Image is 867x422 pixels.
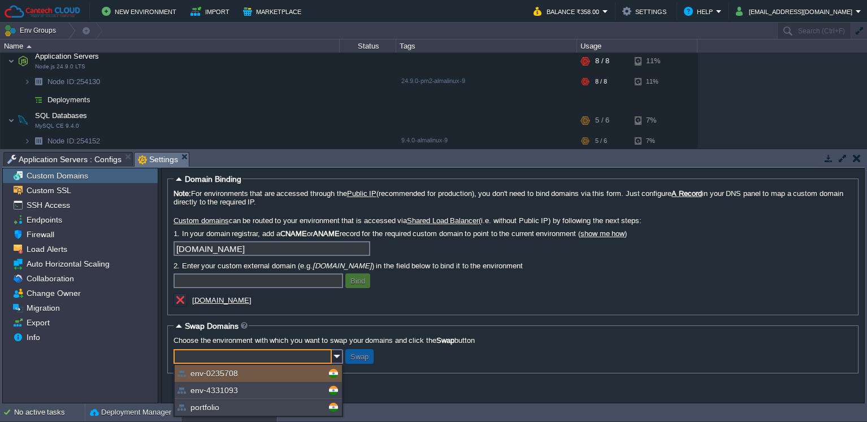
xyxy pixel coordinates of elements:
b: ANAME [313,229,340,238]
a: Info [24,332,42,342]
b: Note: [174,189,191,198]
label: Choose the environment with which you want to swap your domains and click the button [174,336,852,345]
button: Balance ₹358.00 [534,5,602,18]
button: [EMAIL_ADDRESS][DOMAIN_NAME] [736,5,856,18]
label: 2. Enter your custom external domain (e.g. ) in the field below to bind it to the environment [174,262,852,270]
a: SSH Access [24,200,72,210]
button: Help [684,5,716,18]
div: 7% [635,132,671,150]
button: Swap [347,351,372,362]
img: AMDAwAAAACH5BAEAAAAALAAAAAABAAEAAAICRAEAOw== [15,50,31,72]
b: Swap [436,336,454,345]
a: SQL DatabasesMySQL CE 9.4.0 [34,111,89,120]
div: 5 / 6 [595,109,609,132]
img: AMDAwAAAACH5BAEAAAAALAAAAAABAAEAAAICRAEAOw== [24,73,31,90]
b: CNAME [280,229,307,238]
button: New Environment [102,5,180,18]
a: Collaboration [24,273,76,284]
div: 11% [635,50,671,72]
a: Public IP [347,189,377,198]
button: Bind [347,276,369,286]
button: Env Groups [4,23,60,38]
a: Custom Domains [24,171,90,181]
span: env-4331093 [190,385,238,395]
img: AMDAwAAAACH5BAEAAAAALAAAAAABAAEAAAICRAEAOw== [15,109,31,132]
a: Application ServersNode.js 24.9.0 LTS [34,52,101,60]
span: SQL Databases [34,111,89,120]
span: MySQL CE 9.4.0 [35,123,79,129]
img: AMDAwAAAACH5BAEAAAAALAAAAAABAAEAAAICRAEAOw== [31,132,46,150]
span: Node ID: [47,77,76,86]
img: AMDAwAAAACH5BAEAAAAALAAAAAABAAEAAAICRAEAOw== [31,91,46,108]
span: 9.4.0-almalinux-9 [401,137,448,143]
div: 7% [635,109,671,132]
div: 8 / 8 [595,73,607,90]
img: AMDAwAAAACH5BAEAAAAALAAAAAABAAEAAAICRAEAOw== [31,73,46,90]
a: Load Alerts [24,244,69,254]
button: Settings [622,5,670,18]
a: Shared Load Balancer [407,216,479,225]
div: 5 / 6 [595,132,607,150]
span: 24.9.0-pm2-almalinux-9 [401,77,465,84]
span: 254130 [46,77,102,86]
img: AMDAwAAAACH5BAEAAAAALAAAAAABAAEAAAICRAEAOw== [8,109,15,132]
i: [DOMAIN_NAME] [313,262,372,270]
label: For environments that are accessed through the (recommended for production), you don't need to bi... [174,189,852,206]
img: AMDAwAAAACH5BAEAAAAALAAAAAABAAEAAAICRAEAOw== [24,132,31,150]
img: AMDAwAAAACH5BAEAAAAALAAAAAABAAEAAAICRAEAOw== [27,45,32,48]
div: 8 / 8 [595,50,609,72]
span: portfolio [190,402,219,412]
a: Custom SSL [24,185,73,195]
span: env-0235708 [190,368,238,379]
span: Application Servers : Configs [7,153,122,166]
a: Custom domains [174,216,229,225]
a: A Record [671,189,702,198]
a: show me how [580,229,625,238]
a: [DOMAIN_NAME] [192,296,252,304]
div: Tags [397,40,576,53]
div: Usage [578,40,697,53]
span: 254152 [46,136,102,146]
div: 11% [635,73,671,90]
a: Deployments [46,95,92,105]
span: Settings [138,153,178,167]
a: Migration [24,303,62,313]
a: Export [24,317,51,328]
a: Firewall [24,229,56,240]
div: Name [1,40,339,53]
button: Import [190,5,233,18]
a: Node ID:254130 [46,77,102,86]
div: No active tasks [14,403,85,421]
span: Application Servers [34,51,101,61]
button: Deployment Manager [90,407,171,418]
img: AMDAwAAAACH5BAEAAAAALAAAAAABAAEAAAICRAEAOw== [8,50,15,72]
div: Status [340,40,396,53]
a: Auto Horizontal Scaling [24,259,111,269]
a: Node ID:254152 [46,136,102,146]
label: 1. In your domain registrar, add a or record for the required custom domain to point to the curre... [174,229,852,238]
img: Cantech Cloud [4,5,81,19]
a: Change Owner [24,288,83,298]
span: Node ID: [47,137,76,145]
img: AMDAwAAAACH5BAEAAAAALAAAAAABAAEAAAICRAEAOw== [24,91,31,108]
a: Endpoints [24,215,64,225]
span: Domain Binding [185,175,241,184]
label: can be routed to your environment that is accessed via (i.e. without Public IP) by following the ... [174,216,852,225]
span: Node.js 24.9.0 LTS [35,63,85,70]
span: Swap Domains [185,321,239,330]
